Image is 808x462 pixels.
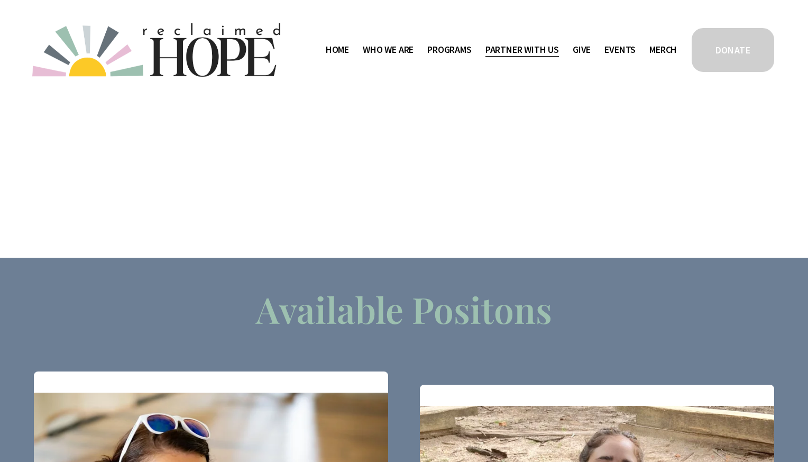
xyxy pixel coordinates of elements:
a: Merch [649,42,677,59]
a: folder dropdown [427,42,472,59]
a: Home [326,42,349,59]
a: Give [573,42,591,59]
a: DONATE [690,26,776,74]
img: Reclaimed Hope Initiative [32,23,280,77]
a: Events [604,42,636,59]
a: folder dropdown [485,42,559,59]
span: Who We Are [363,42,414,58]
span: Partner With Us [485,42,559,58]
span: Programs [427,42,472,58]
a: folder dropdown [363,42,414,59]
p: Available Positons [34,284,774,334]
